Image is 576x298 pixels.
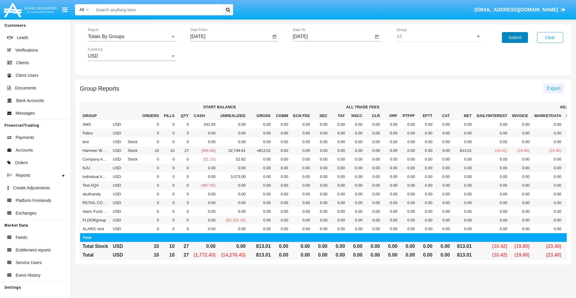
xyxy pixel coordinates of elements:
[382,137,400,146] td: 0.00
[312,146,330,155] td: 0.00
[273,190,291,198] td: 0.00
[191,190,218,198] td: 0.00
[365,181,382,190] td: 0.00
[382,129,400,137] td: 0.00
[347,129,365,137] td: 0.00
[532,137,564,146] td: 0.00
[417,172,435,181] td: 0.00
[382,198,400,207] td: 0.00
[532,146,564,155] td: (23.40)
[510,190,532,198] td: 0.00
[177,164,191,172] td: 0
[80,146,111,155] td: Hammer Web Lite
[365,111,382,120] th: CLR
[435,111,452,120] th: CAT
[365,172,382,181] td: 0.00
[452,207,474,216] td: 0.00
[15,160,28,166] span: Orders
[140,164,161,172] td: 0
[510,137,532,146] td: 0.00
[382,155,400,164] td: 0.00
[248,198,273,207] td: 0.00
[80,198,111,207] td: RETAIL COMPANIES
[75,7,93,13] a: All
[347,137,365,146] td: 0.00
[110,129,125,137] td: USD
[140,207,161,216] td: 0
[312,172,330,181] td: 0.00
[80,190,111,198] td: skullcandy
[510,198,532,207] td: 0.00
[161,172,177,181] td: 0
[125,137,140,146] td: Stock
[373,33,380,41] button: Open calendar
[347,198,365,207] td: 0.00
[365,129,382,137] td: 0.00
[273,146,291,155] td: 0.00
[191,155,218,164] td: (51.10)
[417,155,435,164] td: 0.00
[291,190,312,198] td: 0.00
[80,120,111,129] td: SMS
[435,207,452,216] td: 0.00
[218,146,248,155] td: 32,749.91
[161,164,177,172] td: 0
[532,120,564,129] td: 0.00
[218,129,248,137] td: 0.00
[435,172,452,181] td: 0.00
[16,210,36,216] span: Exchanges
[273,207,291,216] td: 0.00
[435,181,452,190] td: 0.00
[417,164,435,172] td: 0.00
[417,198,435,207] td: 0.00
[110,198,125,207] td: USD
[330,137,347,146] td: 0.00
[16,272,40,278] span: Event History
[400,198,417,207] td: 0.00
[474,146,510,155] td: (10.42)
[273,155,291,164] td: 0.00
[218,120,248,129] td: 0.00
[532,129,564,137] td: 0.00
[191,198,218,207] td: 0.00
[248,190,273,198] td: 0.00
[161,207,177,216] td: 0
[177,207,191,216] td: 0
[140,137,161,146] td: 0
[273,198,291,207] td: 0.00
[330,190,347,198] td: 0.00
[417,111,435,120] th: EFTT
[474,137,510,146] td: 0.00
[80,103,111,120] th: Group
[273,172,291,181] td: 0.00
[248,129,273,137] td: 0.00
[3,1,58,19] img: Logo image
[474,198,510,207] td: 0.00
[291,120,312,129] td: 0.00
[191,120,218,129] td: 242.55
[330,129,347,137] td: 0.00
[312,207,330,216] td: 0.00
[16,134,34,141] span: Payments
[400,207,417,216] td: 0.00
[17,35,28,41] span: Leads
[80,129,111,137] td: Febru
[347,190,365,198] td: 0.00
[365,155,382,164] td: 0.00
[191,111,218,120] th: Cash
[435,155,452,164] td: 0.00
[435,164,452,172] td: 0.00
[125,146,140,155] td: Stock
[110,207,125,216] td: USD
[474,7,558,12] span: [EMAIL_ADDRESS][DOMAIN_NAME]
[435,120,452,129] td: 0.00
[312,129,330,137] td: 0.00
[510,146,532,155] td: (19.80)
[291,172,312,181] td: 0.00
[191,172,218,181] td: 0.00
[80,172,111,181] td: Individual AQA
[218,181,248,190] td: 0.00
[452,129,474,137] td: 0.00
[312,111,330,120] th: Sec
[177,137,191,146] td: 0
